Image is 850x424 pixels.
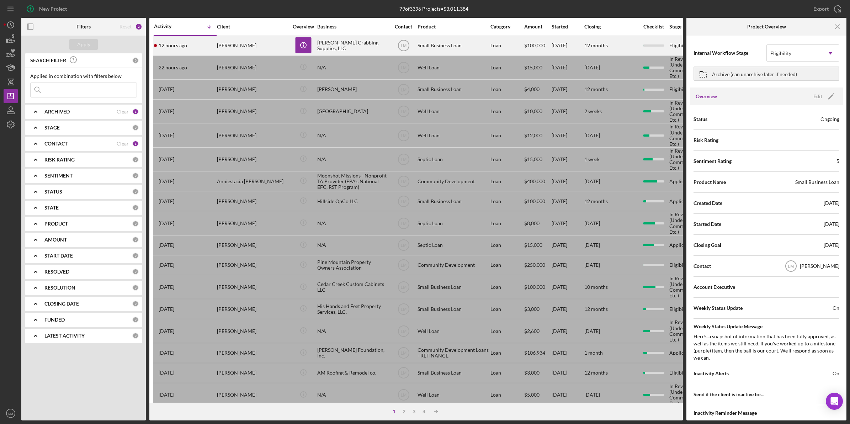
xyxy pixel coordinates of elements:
[524,319,551,342] div: $2,600
[524,80,551,99] div: $4,000
[8,412,13,415] text: LM
[524,344,551,362] div: $106,934
[159,328,174,334] time: 2025-08-02 21:08
[524,300,551,318] div: $3,000
[44,157,75,163] b: RISK RATING
[30,58,66,63] b: SEARCH FILTER
[132,57,139,64] div: 0
[400,109,407,114] text: LM
[490,319,524,342] div: Loan
[132,205,139,211] div: 0
[132,333,139,339] div: 0
[44,173,73,179] b: SENTIMENT
[418,319,489,342] div: Well Loan
[490,236,524,255] div: Loan
[552,300,584,318] div: [DATE]
[317,319,388,342] div: N/A
[809,91,837,102] button: Edit
[826,393,843,410] div: Open Intercom Messenger
[317,192,388,211] div: Hillside OpCo LLC
[669,56,703,79] div: In Review (Underwriting, Committee, Etc.)
[4,406,18,420] button: LM
[44,301,79,307] b: CLOSING DATE
[552,24,584,30] div: Started
[694,333,839,361] div: Here's a snapshot of information that has been fully approved, as well as the items we still need...
[669,364,703,382] div: Eligibility
[824,221,839,228] div: [DATE]
[317,24,388,30] div: Business
[159,306,174,312] time: 2025-08-05 09:43
[490,148,524,171] div: Loan
[669,300,703,318] div: Eligibility
[399,409,409,414] div: 2
[44,221,68,227] b: PRODUCT
[154,23,185,29] div: Activity
[524,56,551,79] div: $15,000
[217,300,288,318] div: [PERSON_NAME]
[552,212,584,234] div: [DATE]
[669,100,703,123] div: In Review (Underwriting, Committee, Etc.)
[400,243,407,248] text: LM
[159,221,174,226] time: 2025-08-07 17:23
[584,132,600,138] time: [DATE]
[132,157,139,163] div: 0
[317,124,388,147] div: N/A
[317,236,388,255] div: N/A
[44,253,73,259] b: START DATE
[399,6,468,12] div: 79 of 3396 Projects • $3,011,384
[820,116,839,123] div: Ongoing
[418,80,489,99] div: Small Business Loan
[400,393,407,398] text: LM
[552,364,584,382] div: [DATE]
[490,24,524,30] div: Category
[418,148,489,171] div: Septic Loan
[217,276,288,298] div: [PERSON_NAME]
[217,383,288,406] div: [PERSON_NAME]
[76,24,91,30] b: Filters
[490,212,524,234] div: Loan
[418,364,489,382] div: Small Business Loan
[39,2,67,16] div: New Project
[418,192,489,211] div: Small Business Loan
[217,36,288,55] div: [PERSON_NAME]
[584,108,602,114] time: 2 weeks
[400,199,407,204] text: LM
[217,148,288,171] div: [PERSON_NAME]
[669,80,703,99] div: Eligibility
[584,156,600,162] time: 1 week
[418,236,489,255] div: Septic Loan
[400,351,407,356] text: LM
[584,284,608,290] time: 10 months
[824,200,839,207] div: [DATE]
[44,269,69,275] b: RESOLVED
[317,364,388,382] div: AM Roofing & Remodel co.
[584,370,608,376] time: 12 months
[217,80,288,99] div: [PERSON_NAME]
[418,56,489,79] div: Well Loan
[159,157,174,162] time: 2025-08-08 16:15
[694,323,839,330] span: Weekly Status Update Message
[788,264,794,269] text: LM
[132,269,139,275] div: 0
[524,100,551,123] div: $10,000
[824,242,839,249] div: [DATE]
[694,370,729,377] span: Inactivity Alerts
[132,285,139,291] div: 0
[317,344,388,362] div: [PERSON_NAME] Foundation, Inc.
[44,125,60,131] b: STAGE
[524,148,551,171] div: $15,000
[694,137,718,144] span: Risk Rating
[418,256,489,275] div: Community Development
[524,212,551,234] div: $8,000
[694,158,732,165] span: Sentiment Rating
[490,364,524,382] div: Loan
[317,276,388,298] div: Cedar Creek Custom Cabinets LLC
[217,364,288,382] div: [PERSON_NAME]
[317,148,388,171] div: N/A
[669,24,703,30] div: Stage
[584,328,600,334] time: [DATE]
[584,178,600,184] time: [DATE]
[490,124,524,147] div: Loan
[694,116,707,123] span: Status
[159,370,174,376] time: 2025-07-28 22:08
